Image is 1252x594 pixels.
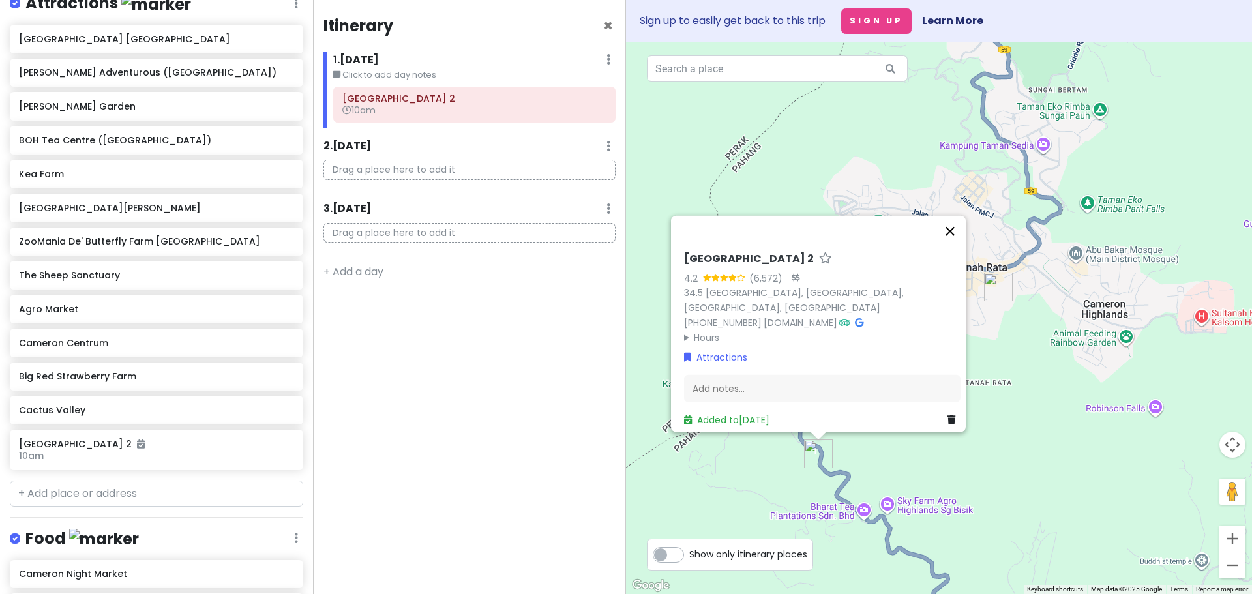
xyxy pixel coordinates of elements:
div: Cameron Valley Tea House 2 [804,439,833,468]
a: [PHONE_NUMBER] [684,316,762,329]
a: Star place [819,252,832,266]
h6: Cameron Night Market [19,568,293,580]
h6: Big Red Strawberry Farm [19,370,293,382]
h4: Food [25,528,139,550]
i: Google Maps [855,318,863,327]
h6: [PERSON_NAME] Adventurous ([GEOGRAPHIC_DATA]) [19,67,293,78]
img: marker [69,529,139,549]
p: Drag a place here to add it [323,223,616,243]
h6: [GEOGRAPHIC_DATA] [GEOGRAPHIC_DATA] [19,33,293,45]
i: Added to itinerary [137,439,145,449]
a: Learn More [922,13,983,28]
span: Close itinerary [603,15,613,37]
button: Keyboard shortcuts [1027,585,1083,594]
h6: The Sheep Sanctuary [19,269,293,281]
span: Map data ©2025 Google [1091,586,1162,593]
h6: [GEOGRAPHIC_DATA] 2 [684,252,814,266]
h6: ZooMania De' Butterfly Farm [GEOGRAPHIC_DATA] [19,235,293,247]
p: Drag a place here to add it [323,160,616,180]
span: 10am [342,104,376,117]
h6: BOH Tea Centre ([GEOGRAPHIC_DATA]) [19,134,293,146]
a: Open this area in Google Maps (opens a new window) [629,577,672,594]
a: [DOMAIN_NAME] [764,316,837,329]
button: Zoom in [1219,526,1245,552]
button: Close [934,216,966,247]
button: Zoom out [1219,552,1245,578]
button: Close [603,18,613,34]
div: Add notes... [684,375,961,402]
h6: 2 . [DATE] [323,140,372,153]
h6: Cameron Centrum [19,337,293,349]
a: 34.5 [GEOGRAPHIC_DATA], [GEOGRAPHIC_DATA], [GEOGRAPHIC_DATA], [GEOGRAPHIC_DATA] [684,286,904,314]
a: Report a map error [1196,586,1248,593]
div: Zenith Suites Cameron [984,273,1013,301]
div: · [782,273,799,286]
h6: Cameron Valley Tea House 2 [342,93,606,104]
h6: 3 . [DATE] [323,202,372,216]
a: Added to[DATE] [684,413,769,426]
button: Drag Pegman onto the map to open Street View [1219,479,1245,505]
a: Delete place [947,413,961,427]
button: Sign Up [841,8,912,34]
h6: [GEOGRAPHIC_DATA][PERSON_NAME] [19,202,293,214]
h6: Agro Market [19,303,293,315]
i: Tripadvisor [839,318,850,327]
summary: Hours [684,330,961,344]
span: Show only itinerary places [689,547,807,561]
span: 10am [19,449,44,462]
div: (6,572) [749,271,782,286]
div: · · [684,252,961,345]
h6: [GEOGRAPHIC_DATA] 2 [19,438,293,450]
h6: Cactus Valley [19,404,293,416]
a: Attractions [684,350,747,364]
a: + Add a day [323,264,383,279]
button: Map camera controls [1219,432,1245,458]
h4: Itinerary [323,16,393,36]
div: 4.2 [684,271,703,286]
h6: [PERSON_NAME] Garden [19,100,293,112]
h6: 1 . [DATE] [333,53,379,67]
input: + Add place or address [10,481,303,507]
input: Search a place [647,55,908,82]
small: Click to add day notes [333,68,616,82]
a: Terms (opens in new tab) [1170,586,1188,593]
img: Google [629,577,672,594]
h6: Kea Farm [19,168,293,180]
